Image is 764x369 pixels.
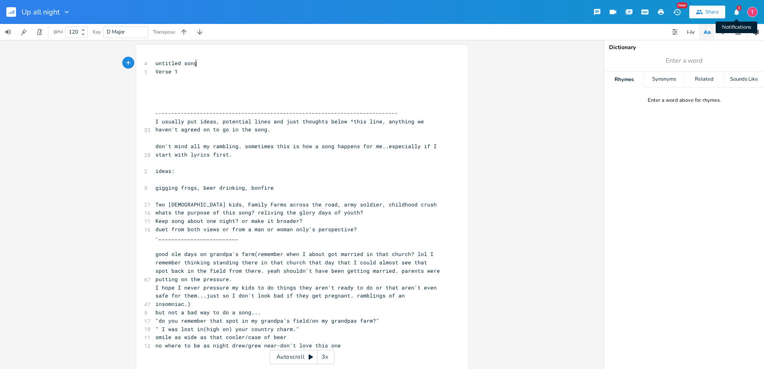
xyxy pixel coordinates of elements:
[22,8,60,16] span: Up all night
[724,71,764,87] div: Sounds Like
[155,333,286,341] span: smile as wide as that cooler/case of beer
[677,2,687,8] div: New
[155,167,175,175] span: ideas:
[155,118,427,133] span: I usually put ideas, potential lines and just thoughts below ^this line, anything we haven't agre...
[155,309,261,316] span: but not a bad way to do a song...
[684,71,724,87] div: Related
[747,7,758,17] img: tabitha8501.tn
[155,317,379,324] span: "do you remember that spot in my grandpa's field/on my grandpas farm?"
[609,45,759,50] div: Dictionary
[318,350,332,364] div: 3x
[93,30,101,34] div: Key
[155,201,437,208] span: Two [DEMOGRAPHIC_DATA] kids, Family Farms across the road, army soldier, childhood crush
[689,6,725,18] button: Share
[155,226,357,233] span: duet from both views or from a man or woman only's perspective?
[737,6,741,10] div: 1
[155,284,440,308] span: I hope I never pressure my kids to do things they aren't ready to do or that aren't even safe for...
[155,250,443,282] span: good ole days on grandpa's farm(remember when I about got married in that church? lol I remember ...
[669,5,685,19] button: New
[155,234,239,241] span: ‐_________________________
[155,325,299,333] span: " I was lost in(high on) your country charm."
[155,184,274,191] span: gigging frogs, beer drinking, bonfire
[155,68,178,75] span: Verse 1
[604,71,644,87] div: Rhymes
[153,30,175,34] div: Transpose
[155,60,197,67] span: untitled song
[107,28,125,36] span: D Major
[648,97,721,104] div: Enter a word above for rhymes.
[270,350,334,364] div: Autoscroll
[54,30,63,34] div: BPM
[644,71,684,87] div: Synonyms
[155,109,398,117] span: ‐‐--‐-----------------------------------------------------------------------
[155,143,440,158] span: don't mind all my rambling. sometimes this is how a song happens for me..especially if I start wi...
[155,209,363,216] span: whats the purpose of this song? reliving the glory days of youth?
[705,8,719,16] div: Share
[155,217,302,224] span: Keep song about one night? or make it broader?
[155,342,341,349] span: no where to be as night drew/grew near-don't love this one
[728,5,744,19] button: 1Notifications
[666,56,702,65] span: Enter a word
